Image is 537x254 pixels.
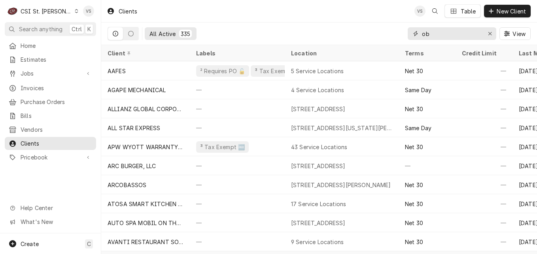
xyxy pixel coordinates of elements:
div: CSI St. [PERSON_NAME] [21,7,72,15]
div: — [190,156,285,175]
input: Keyword search [422,27,481,40]
a: Vendors [5,123,96,136]
span: Pricebook [21,153,80,161]
a: Go to Pricebook [5,151,96,164]
div: — [190,99,285,118]
span: Create [21,241,39,247]
div: — [456,61,512,80]
div: — [399,156,456,175]
div: Vicky Stuesse's Avatar [83,6,94,17]
div: ALLIANZ GLOBAL CORPORATION [108,105,183,113]
button: View [499,27,531,40]
div: 335 [181,30,190,38]
div: APW WYOTT WARRANTY CENTRAL [108,143,183,151]
div: Same Day [405,124,431,132]
div: AAFES [108,67,126,75]
span: C [87,240,91,248]
span: Clients [21,139,92,148]
button: New Client [484,5,531,17]
span: Estimates [21,55,92,64]
div: — [456,80,512,99]
div: Net 30 [405,143,423,151]
div: — [190,175,285,194]
div: — [456,213,512,232]
div: C [7,6,18,17]
span: Home [21,42,92,50]
div: [STREET_ADDRESS] [291,162,346,170]
a: Purchase Orders [5,95,96,108]
span: Purchase Orders [21,98,92,106]
span: Vendors [21,125,92,134]
div: [STREET_ADDRESS] [291,105,346,113]
div: — [456,118,512,137]
div: — [190,194,285,213]
span: Invoices [21,84,92,92]
span: Bills [21,112,92,120]
div: 43 Service Locations [291,143,347,151]
div: AVANTI RESTAURANT SOLUTIONS [108,238,183,246]
div: [STREET_ADDRESS] [291,219,346,227]
button: Search anythingCtrlK [5,22,96,36]
div: Table [461,7,476,15]
span: View [511,30,527,38]
div: AUTO SPA MOBIL ON THE RUN [108,219,183,227]
div: AGAPE MECHANICAL [108,86,166,94]
div: Client [108,49,182,57]
div: — [190,80,285,99]
div: 17 Service Locations [291,200,346,208]
div: Net 30 [405,238,423,246]
a: Go to What's New [5,215,96,228]
div: ARC BURGER, LLC [108,162,156,170]
div: Credit Limit [462,49,505,57]
div: — [190,232,285,251]
div: ATOSA SMART KITCHEN SERVICE [108,200,183,208]
div: Net 30 [405,181,423,189]
a: Clients [5,137,96,150]
div: All Active [149,30,176,38]
div: ³ Tax Exempt 🆓 [254,67,300,75]
div: 4 Service Locations [291,86,344,94]
span: Help Center [21,204,91,212]
div: ARCOBASSOS [108,181,147,189]
div: [STREET_ADDRESS][US_STATE][PERSON_NAME] [291,124,392,132]
div: VS [83,6,94,17]
a: Estimates [5,53,96,66]
a: Home [5,39,96,52]
span: What's New [21,218,91,226]
div: Net 30 [405,105,423,113]
a: Bills [5,109,96,122]
div: Same Day [405,86,431,94]
a: Go to Help Center [5,201,96,214]
div: — [190,118,285,137]
div: — [190,213,285,232]
div: [STREET_ADDRESS][PERSON_NAME] [291,181,391,189]
div: Terms [405,49,448,57]
div: Vicky Stuesse's Avatar [414,6,425,17]
div: — [456,137,512,156]
div: ALL STAR EXPRESS [108,124,161,132]
div: Location [291,49,392,57]
div: — [456,194,512,213]
div: Labels [196,49,278,57]
div: — [456,99,512,118]
div: 9 Service Locations [291,238,344,246]
button: Open search [429,5,441,17]
span: New Client [495,7,528,15]
span: Ctrl [72,25,82,33]
span: Search anything [19,25,62,33]
span: K [87,25,91,33]
div: Net 30 [405,219,423,227]
div: Net 30 [405,67,423,75]
div: 5 Service Locations [291,67,344,75]
div: Net 30 [405,200,423,208]
div: CSI St. Louis's Avatar [7,6,18,17]
div: ² Requires PO 🔓 [199,67,246,75]
div: — [456,156,512,175]
div: VS [414,6,425,17]
div: ³ Tax Exempt 🆓 [199,143,246,151]
a: Go to Jobs [5,67,96,80]
div: — [456,232,512,251]
a: Invoices [5,82,96,95]
button: Erase input [484,27,496,40]
div: — [456,175,512,194]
